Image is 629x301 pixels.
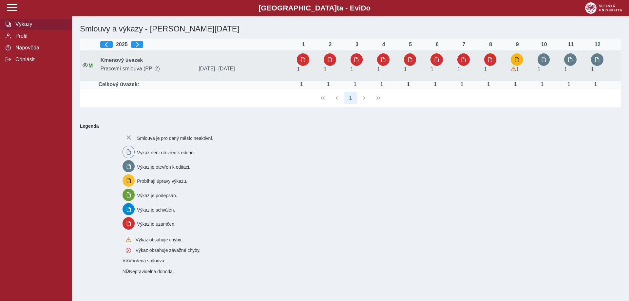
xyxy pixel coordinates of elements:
div: 1 [297,42,310,47]
div: Úvazek : 8 h / den. 40 h / týden. [482,82,495,87]
span: Úvazek : 8 h / den. 40 h / týden. [324,66,327,72]
div: 11 [564,42,577,47]
span: Smlouva vnořená do kmene [123,258,129,263]
span: Výkaz obsahuje chyby. [136,237,182,242]
span: Úvazek : 8 h / den. 40 h / týden. [516,66,519,72]
span: Úvazek : 8 h / den. 40 h / týden. [538,66,541,72]
div: Úvazek : 8 h / den. 40 h / týden. [455,82,468,87]
div: 12 [591,42,604,47]
span: Výkazy [13,21,67,27]
b: [GEOGRAPHIC_DATA] a - Evi [20,4,609,12]
span: Probíhají úpravy výkazu. [137,179,187,184]
td: Celkový úvazek: [98,81,294,88]
span: Úvazek : 8 h / den. 40 h / týden. [377,66,380,72]
span: Výkaz je podepsán. [137,193,177,198]
div: 5 [404,42,417,47]
span: Úvazek : 8 h / den. 40 h / týden. [351,66,353,72]
span: o [366,4,371,12]
div: Úvazek : 8 h / den. 40 h / týden. [536,82,549,87]
div: 3 [351,42,364,47]
span: Nepravidelná dohoda. [129,269,174,274]
div: 7 [457,42,470,47]
b: Kmenový úvazek [100,57,143,63]
div: Úvazek : 8 h / den. 40 h / týden. [349,82,362,87]
div: Úvazek : 8 h / den. 40 h / týden. [295,82,308,87]
span: Nápověda [13,45,67,51]
span: Pracovní smlouva (PP: 2) [98,66,196,72]
b: Legenda [77,121,619,131]
span: Úvazek : 8 h / den. 40 h / týden. [404,66,407,72]
div: 2 [324,42,337,47]
h1: Smlouvy a výkazy - [PERSON_NAME][DATE] [77,22,533,36]
span: Smlouva je pro daný měsíc neaktivní. [137,136,213,141]
span: Výkaz není otevřen k editaci. [137,150,196,155]
span: Profil [13,33,67,39]
span: Údaje souhlasí s údaji v Magionu [88,63,93,68]
span: Výkaz je otevřen k editaci. [137,164,190,169]
span: Úvazek : 8 h / den. 40 h / týden. [564,66,567,72]
span: Odhlásit [13,57,67,63]
span: Výkaz obsahuje závažné chyby. [136,248,200,253]
span: Výkaz je uzamčen. [137,221,176,227]
span: Smlouva vnořená do kmene [123,269,129,274]
div: Úvazek : 8 h / den. 40 h / týden. [322,82,335,87]
div: Úvazek : 8 h / den. 40 h / týden. [375,82,388,87]
button: 1 [344,92,357,104]
div: 4 [377,42,390,47]
span: D [361,4,366,12]
i: Smlouva je aktivní [83,63,88,68]
div: Úvazek : 8 h / den. 40 h / týden. [509,82,522,87]
div: 8 [484,42,497,47]
span: Úvazek : 8 h / den. 40 h / týden. [484,66,487,72]
div: 6 [430,42,444,47]
span: - [DATE] [215,66,235,71]
span: t [337,4,339,12]
span: [DATE] [196,66,294,72]
span: Úvazek : 8 h / den. 40 h / týden. [457,66,460,72]
span: Vnořená smlouva. [128,258,165,263]
span: Úvazek : 8 h / den. 40 h / týden. [297,66,300,72]
div: Úvazek : 8 h / den. 40 h / týden. [429,82,442,87]
div: 2025 [100,41,292,48]
img: logo_web_su.png [585,2,622,14]
span: Úvazek : 8 h / den. 40 h / týden. [591,66,594,72]
div: Úvazek : 8 h / den. 40 h / týden. [589,82,602,87]
span: Výkaz je schválen. [137,207,175,212]
div: 9 [511,42,524,47]
span: Výkaz obsahuje upozornění. [511,66,516,72]
div: Úvazek : 8 h / den. 40 h / týden. [402,82,415,87]
div: 10 [538,42,551,47]
div: Úvazek : 8 h / den. 40 h / týden. [562,82,575,87]
span: Úvazek : 8 h / den. 40 h / týden. [430,66,433,72]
